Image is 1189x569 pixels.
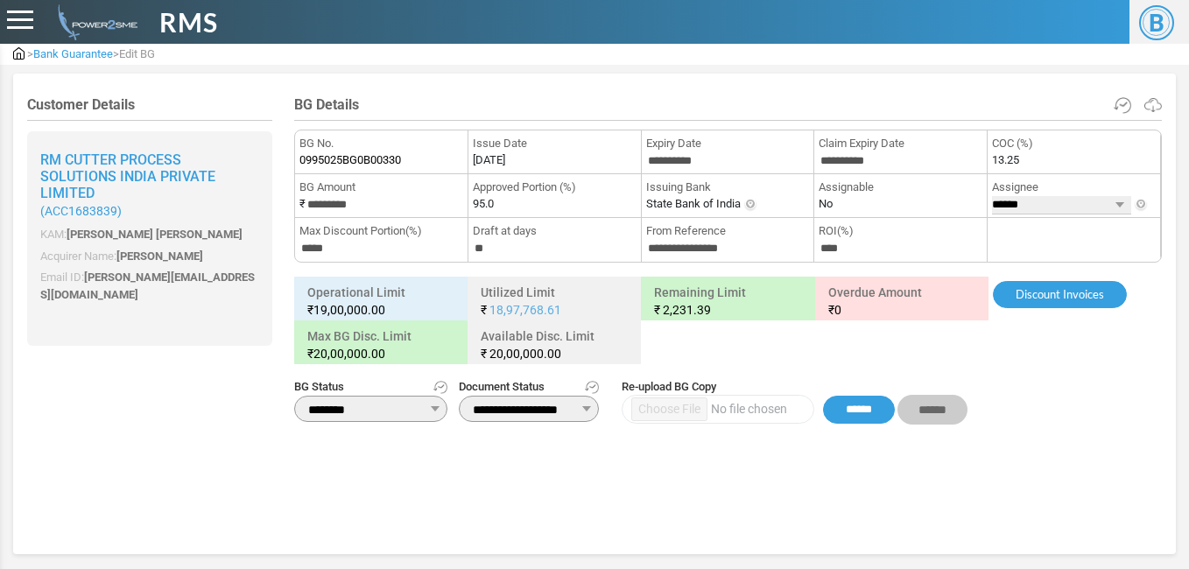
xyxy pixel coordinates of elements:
h6: Max BG Disc. Limit [299,325,463,365]
p: Acquirer Name: [40,248,259,265]
span: 19,00,000.00 [313,303,385,317]
label: No [819,195,833,213]
h4: BG Details [294,96,1162,113]
small: ₹ [307,301,454,319]
span: ₹ [828,303,834,317]
span: ₹ [481,303,487,317]
small: ₹ [307,345,454,362]
img: Info [1134,198,1148,212]
h6: Available Disc. Limit [472,325,637,365]
span: 0995025BG0B00330 [299,151,401,169]
small: ( ) [40,204,259,219]
span: Claim Expiry Date [819,135,982,152]
img: admin [51,4,137,40]
span: COC (%) [992,135,1156,152]
span: Assignee [992,179,1156,196]
label: 95.0 [473,195,494,213]
img: admin [13,47,25,60]
span: [PERSON_NAME] [116,249,203,263]
span: Edit BG [119,47,155,60]
a: 18,97,768.61 [489,303,561,317]
li: ₹ [295,174,468,218]
span: Draft at days [473,222,637,240]
span: B [1139,5,1174,40]
span: 2,231.39 [663,303,711,317]
label: 13.25 [992,151,1019,169]
span: [PERSON_NAME] [PERSON_NAME] [67,228,243,241]
span: From Reference [646,222,810,240]
span: BG Status [294,378,447,396]
span: Issuing Bank [646,179,810,196]
span: BG No. [299,135,463,152]
span: ROI(%) [819,222,982,240]
h6: Overdue Amount [820,281,984,321]
p: KAM: [40,226,259,243]
a: Get Status History [433,378,447,396]
span: ACC1683839 [45,204,117,218]
span: Rm Cutter Process Solutions India Private Limited [40,151,215,201]
h6: Remaining Limit [645,281,810,321]
a: Get Document History [585,378,599,396]
span: Max Discount Portion(%) [299,222,463,240]
span: Expiry Date [646,135,810,152]
span: [PERSON_NAME][EMAIL_ADDRESS][DOMAIN_NAME] [40,270,255,301]
span: Issue Date [473,135,637,152]
h6: Utilized Limit [472,281,637,321]
small: 0 [828,301,975,319]
h6: Operational Limit [299,281,463,321]
span: Bank Guarantee [33,47,113,60]
span: Approved Portion (%) [473,179,637,196]
span: 20,00,000.00 [489,347,561,361]
span: ₹ [481,347,487,361]
img: Info [743,198,757,212]
h4: Customer Details [27,96,272,113]
span: BG Amount [299,179,463,196]
span: 20,00,000.00 [313,347,385,361]
span: Document Status [459,378,599,396]
span: RMS [159,3,218,42]
a: Discount Invoices [993,281,1127,309]
label: State Bank of India [646,195,741,213]
span: Re-upload BG Copy [622,378,967,396]
label: [DATE] [473,151,505,169]
span: ₹ [654,303,660,317]
span: Assignable [819,179,982,196]
p: Email ID: [40,269,259,303]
